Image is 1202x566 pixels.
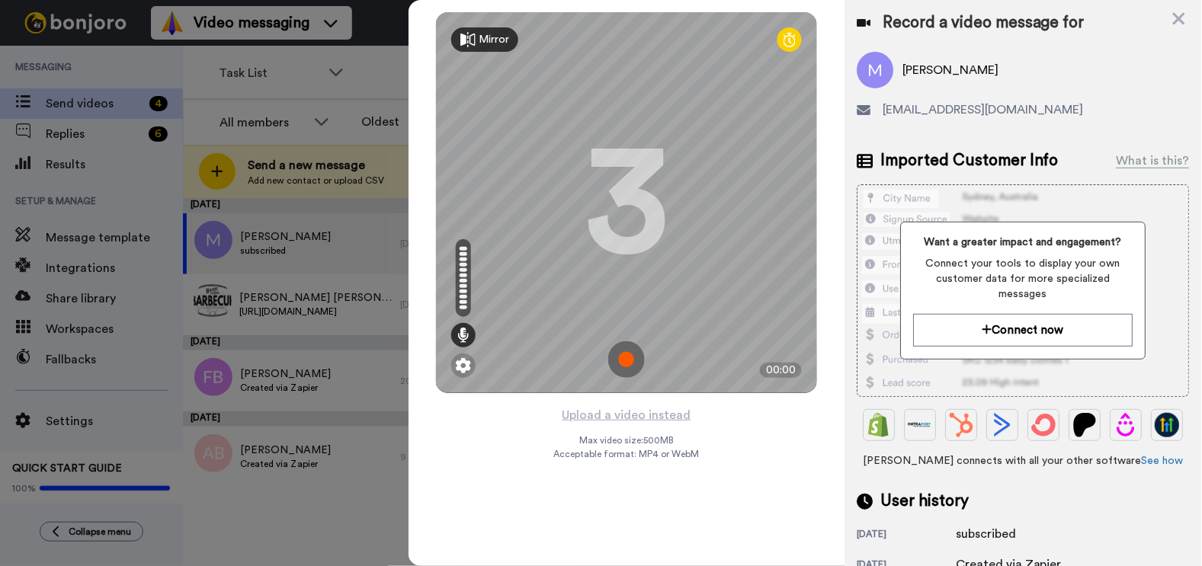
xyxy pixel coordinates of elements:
div: 00:00 [760,363,802,378]
img: ic_record_start.svg [608,341,645,378]
span: Max video size: 500 MB [579,434,674,446]
img: Patreon [1073,413,1098,437]
button: Connect now [914,314,1133,347]
img: ActiveCampaign [991,413,1015,437]
img: Drip [1114,413,1139,437]
span: [PERSON_NAME] connects with all your other software [857,453,1190,468]
span: [EMAIL_ADDRESS][DOMAIN_NAME] [883,101,1085,119]
span: Acceptable format: MP4 or WebM [554,448,700,460]
img: GoHighLevel [1156,413,1180,437]
span: Imported Customer Info [881,149,1059,172]
div: What is this? [1117,152,1190,170]
div: 3 [585,145,668,260]
span: User history [881,490,970,513]
button: Upload a video instead [558,405,696,425]
img: ic_gear.svg [456,358,471,373]
div: [DATE] [857,528,957,543]
img: Ontraport [909,413,933,437]
span: Connect your tools to display your own customer data for more specialized messages [914,256,1133,302]
img: Hubspot [950,413,974,437]
div: subscribed [957,525,1033,543]
span: Want a greater impact and engagement? [914,235,1133,250]
img: Shopify [867,413,892,437]
img: ConvertKit [1032,413,1056,437]
a: See how [1142,456,1184,466]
